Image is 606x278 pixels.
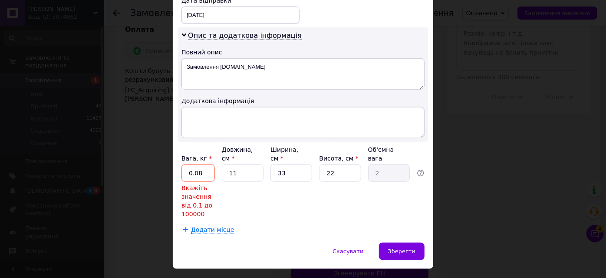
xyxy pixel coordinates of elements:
[181,97,425,105] div: Додаткова інформація
[368,145,410,163] div: Об'ємна вага
[222,146,253,162] label: Довжина, см
[188,31,302,40] span: Опис та додаткова інформація
[181,48,425,57] div: Повний опис
[333,248,363,255] span: Скасувати
[181,58,425,90] textarea: Замовлення [DOMAIN_NAME]
[270,146,298,162] label: Ширина, см
[181,155,212,162] label: Вага, кг
[319,155,358,162] label: Висота, см
[191,226,234,234] span: Додати місце
[388,248,415,255] span: Зберегти
[181,184,212,218] span: Вкажіть значення від 0.1 до 100000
